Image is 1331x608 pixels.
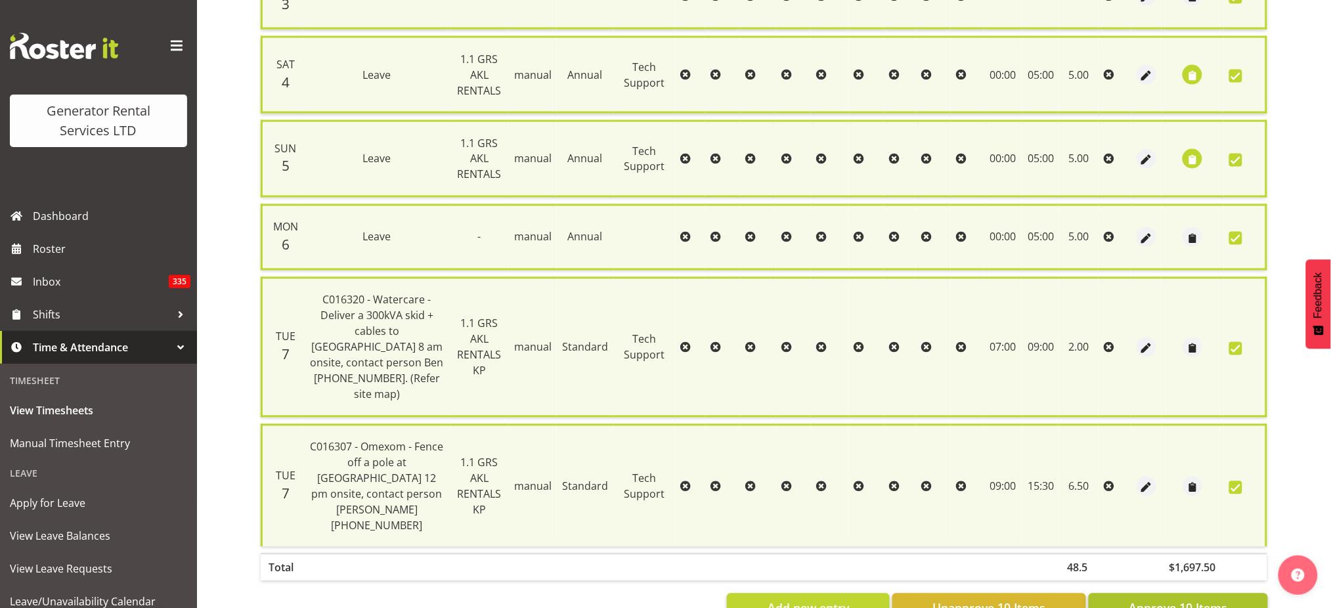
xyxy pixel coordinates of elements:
td: 00:00 [984,36,1023,114]
span: View Leave Requests [10,559,187,578]
span: Sat [276,57,295,72]
td: 09:00 [1022,277,1059,418]
td: Standard [557,424,613,547]
span: 7 [282,345,290,364]
td: 5.00 [1059,36,1099,114]
span: Tue [276,469,295,483]
span: Mon [273,220,298,234]
span: View Timesheets [10,401,187,420]
a: View Leave Requests [3,552,194,585]
td: 5.00 [1059,120,1099,198]
td: 05:00 [1022,204,1059,271]
span: Tech Support [624,144,665,174]
img: help-xxl-2.png [1292,569,1305,582]
span: Leave [362,68,391,82]
div: Timesheet [3,367,194,394]
a: View Timesheets [3,394,194,427]
td: Annual [557,204,613,271]
span: 7 [282,485,290,503]
td: 07:00 [984,277,1023,418]
span: manual [514,230,552,244]
span: Time & Attendance [33,337,171,357]
img: Rosterit website logo [10,33,118,59]
span: Feedback [1313,272,1324,318]
span: - [478,230,481,244]
span: Tue [276,330,295,344]
a: Apply for Leave [3,487,194,519]
span: Roster [33,239,190,259]
span: Dashboard [33,206,190,226]
span: Sun [275,141,297,156]
td: Standard [557,277,613,418]
td: 2.00 [1059,277,1099,418]
td: 5.00 [1059,204,1099,271]
button: Feedback - Show survey [1306,259,1331,349]
div: Leave [3,460,194,487]
span: manual [514,152,552,166]
th: 48.5 [1059,554,1099,581]
span: Inbox [33,272,169,292]
span: manual [514,479,552,494]
span: 4 [282,73,290,91]
td: 09:00 [984,424,1023,547]
span: Tech Support [624,332,665,362]
span: C016320 - Watercare - Deliver a 300kVA skid + cables to [GEOGRAPHIC_DATA] 8 am onsite, contact pe... [310,293,443,402]
span: 335 [169,275,190,288]
td: 6.50 [1059,424,1099,547]
span: 6 [282,236,290,254]
span: Tech Support [624,471,665,502]
td: Annual [557,36,613,114]
span: Apply for Leave [10,493,187,513]
td: 05:00 [1022,120,1059,198]
span: Leave [362,152,391,166]
a: View Leave Balances [3,519,194,552]
span: manual [514,340,552,355]
th: $1,697.50 [1162,554,1224,581]
td: 00:00 [984,204,1023,271]
span: 1.1 GRS AKL RENTALS KP [458,316,502,378]
span: 1.1 GRS AKL RENTALS [458,52,502,98]
span: C016307 - Omexom - Fence off a pole at [GEOGRAPHIC_DATA] 12 pm onsite, contact person [PERSON_NAM... [310,440,443,533]
span: Leave [362,230,391,244]
td: 05:00 [1022,36,1059,114]
span: 5 [282,157,290,175]
a: Manual Timesheet Entry [3,427,194,460]
span: View Leave Balances [10,526,187,546]
span: manual [514,68,552,82]
th: Total [261,554,303,581]
td: Annual [557,120,613,198]
div: Generator Rental Services LTD [23,101,174,141]
td: 15:30 [1022,424,1059,547]
span: Shifts [33,305,171,324]
span: 1.1 GRS AKL RENTALS KP [458,456,502,517]
span: Tech Support [624,60,665,90]
span: 1.1 GRS AKL RENTALS [458,136,502,182]
span: Manual Timesheet Entry [10,433,187,453]
td: 00:00 [984,120,1023,198]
